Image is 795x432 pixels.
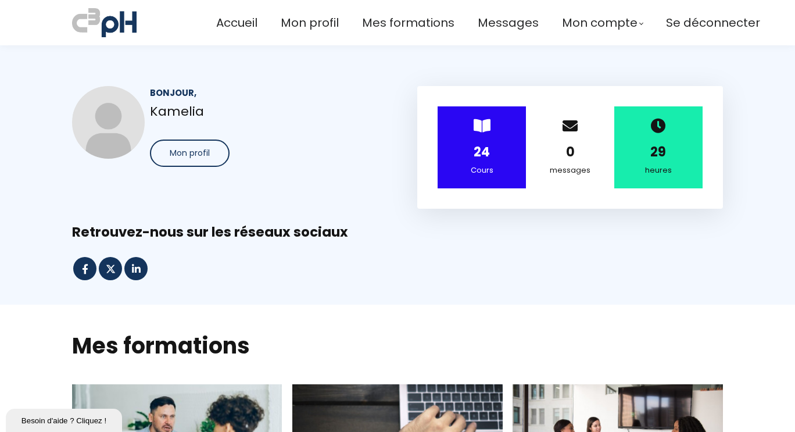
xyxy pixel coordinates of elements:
div: Bonjour, [150,86,378,99]
a: Mes formations [362,13,454,33]
span: Mon compte [562,13,638,33]
h2: Mes formations [72,331,723,360]
strong: 0 [566,143,575,161]
div: heures [629,164,688,177]
div: messages [540,164,600,177]
div: Retrouvez-nous sur les réseaux sociaux [72,223,723,241]
a: Mon profil [281,13,339,33]
strong: 29 [650,143,666,161]
div: > [438,106,526,188]
button: Mon profil [150,140,230,167]
span: Mon profil [170,147,210,159]
div: Cours [452,164,511,177]
img: 685dbcbb8b7fa38ece08edaa.jpg [72,86,145,159]
a: Messages [478,13,539,33]
p: Kamelia [150,101,378,122]
a: Se déconnecter [666,13,760,33]
iframe: chat widget [6,406,124,432]
img: a70bc7685e0efc0bd0b04b3506828469.jpeg [72,6,137,40]
a: Accueil [216,13,257,33]
strong: 24 [474,143,490,161]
